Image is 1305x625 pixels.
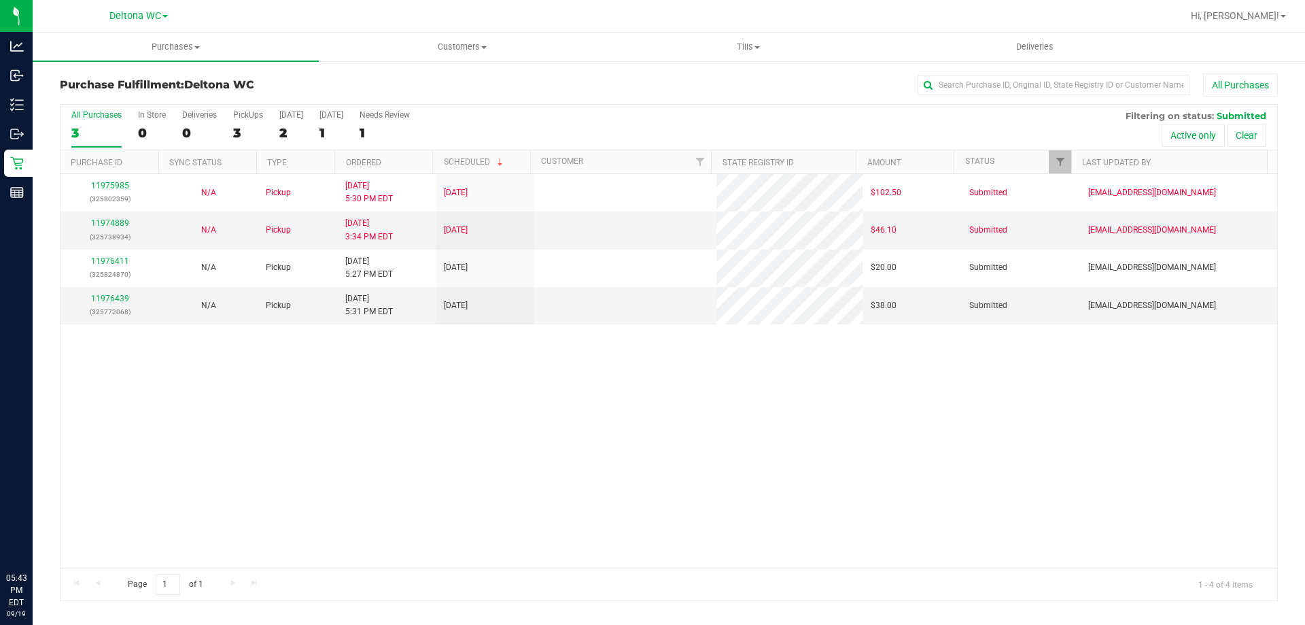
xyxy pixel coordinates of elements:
button: All Purchases [1203,73,1278,97]
inline-svg: Inbound [10,69,24,82]
span: Deltona WC [109,10,161,22]
div: In Store [138,110,166,120]
iframe: Resource center [14,516,54,557]
span: $38.00 [871,299,897,312]
span: Not Applicable [201,225,216,235]
span: $102.50 [871,186,901,199]
span: $20.00 [871,261,897,274]
span: Tills [606,41,890,53]
a: Customers [319,33,605,61]
div: PickUps [233,110,263,120]
a: Type [267,158,287,167]
span: Pickup [266,224,291,237]
span: Not Applicable [201,188,216,197]
span: Hi, [PERSON_NAME]! [1191,10,1279,21]
span: [DATE] 5:27 PM EDT [345,255,393,281]
a: Purchases [33,33,319,61]
a: State Registry ID [723,158,794,167]
inline-svg: Inventory [10,98,24,112]
iframe: Resource center unread badge [40,514,56,530]
a: Deliveries [892,33,1178,61]
button: Clear [1227,124,1266,147]
div: Needs Review [360,110,410,120]
span: Customers [319,41,604,53]
div: All Purchases [71,110,122,120]
span: [EMAIL_ADDRESS][DOMAIN_NAME] [1088,261,1216,274]
div: 0 [182,125,217,141]
span: [EMAIL_ADDRESS][DOMAIN_NAME] [1088,299,1216,312]
a: 11974889 [91,218,129,228]
a: 11975985 [91,181,129,190]
span: Not Applicable [201,301,216,310]
p: (325824870) [69,268,151,281]
span: Pickup [266,299,291,312]
div: 3 [233,125,263,141]
span: [DATE] 3:34 PM EDT [345,217,393,243]
span: Not Applicable [201,263,216,272]
a: Status [965,156,994,166]
p: (325802359) [69,192,151,205]
input: Search Purchase ID, Original ID, State Registry ID or Customer Name... [918,75,1189,95]
h3: Purchase Fulfillment: [60,79,466,91]
button: Active only [1162,124,1225,147]
span: Filtering on status: [1126,110,1214,121]
span: Submitted [969,261,1007,274]
button: N/A [201,299,216,312]
div: 0 [138,125,166,141]
inline-svg: Reports [10,186,24,199]
a: Ordered [346,158,381,167]
div: [DATE] [279,110,303,120]
span: [DATE] 5:30 PM EDT [345,180,393,205]
span: Deliveries [998,41,1072,53]
span: 1 - 4 of 4 items [1187,574,1264,594]
a: Tills [605,33,891,61]
div: [DATE] [319,110,343,120]
a: Filter [689,150,711,173]
a: Last Updated By [1082,158,1151,167]
button: N/A [201,261,216,274]
span: Pickup [266,186,291,199]
a: Customer [541,156,583,166]
button: N/A [201,224,216,237]
span: Page of 1 [116,574,214,595]
inline-svg: Analytics [10,39,24,53]
div: Deliveries [182,110,217,120]
div: 1 [360,125,410,141]
span: Submitted [969,299,1007,312]
span: Purchases [33,41,319,53]
span: [DATE] [444,186,468,199]
span: [DATE] 5:31 PM EDT [345,292,393,318]
p: 09/19 [6,609,27,619]
a: Amount [867,158,901,167]
a: Purchase ID [71,158,122,167]
div: 3 [71,125,122,141]
a: Sync Status [169,158,222,167]
span: [EMAIL_ADDRESS][DOMAIN_NAME] [1088,186,1216,199]
span: [EMAIL_ADDRESS][DOMAIN_NAME] [1088,224,1216,237]
span: Pickup [266,261,291,274]
p: (325738934) [69,231,151,243]
a: 11976439 [91,294,129,303]
div: 1 [319,125,343,141]
inline-svg: Retail [10,156,24,170]
div: 2 [279,125,303,141]
span: [DATE] [444,261,468,274]
span: $46.10 [871,224,897,237]
a: Scheduled [444,157,506,167]
button: N/A [201,186,216,199]
span: [DATE] [444,224,468,237]
span: Submitted [1217,110,1266,121]
a: Filter [1049,150,1071,173]
span: Deltona WC [184,78,254,91]
span: Submitted [969,186,1007,199]
p: 05:43 PM EDT [6,572,27,609]
input: 1 [156,574,180,595]
span: [DATE] [444,299,468,312]
span: Submitted [969,224,1007,237]
p: (325772068) [69,305,151,318]
a: 11976411 [91,256,129,266]
inline-svg: Outbound [10,127,24,141]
